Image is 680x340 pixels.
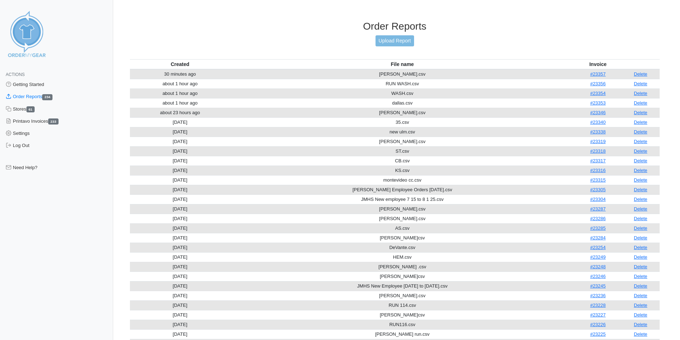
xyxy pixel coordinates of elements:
[130,166,231,175] td: [DATE]
[230,69,574,79] td: [PERSON_NAME].csv
[230,194,574,204] td: JMHS New employee 7 15 to 8 1 25.csv
[230,223,574,233] td: AS.csv
[634,225,648,231] a: Delete
[130,243,231,252] td: [DATE]
[230,166,574,175] td: KS.csv
[634,91,648,96] a: Delete
[230,88,574,98] td: WASH.csv
[130,88,231,98] td: about 1 hour ago
[230,137,574,146] td: [PERSON_NAME].csv
[6,72,25,77] span: Actions
[634,197,648,202] a: Delete
[130,329,231,339] td: [DATE]
[26,106,35,112] span: 61
[130,252,231,262] td: [DATE]
[376,35,414,46] a: Upload Report
[130,233,231,243] td: [DATE]
[590,91,605,96] a: #23354
[590,206,605,212] a: #23287
[590,168,605,173] a: #23316
[230,127,574,137] td: new ulm.csv
[590,293,605,298] a: #23236
[590,129,605,135] a: #23338
[634,206,648,212] a: Delete
[574,59,621,69] th: Invoice
[230,291,574,300] td: [PERSON_NAME].csv
[130,281,231,291] td: [DATE]
[230,156,574,166] td: CB.csv
[230,262,574,272] td: [PERSON_NAME] .csv
[130,117,231,127] td: [DATE]
[130,185,231,194] td: [DATE]
[634,245,648,250] a: Delete
[42,94,52,100] span: 234
[590,71,605,77] a: #23357
[634,264,648,269] a: Delete
[634,71,648,77] a: Delete
[130,98,231,108] td: about 1 hour ago
[48,118,59,125] span: 233
[230,204,574,214] td: [PERSON_NAME].csv
[130,310,231,320] td: [DATE]
[230,233,574,243] td: [PERSON_NAME]csv
[634,216,648,221] a: Delete
[230,59,574,69] th: File name
[230,214,574,223] td: [PERSON_NAME].csv
[590,177,605,183] a: #23315
[590,216,605,221] a: #23286
[130,108,231,117] td: about 23 hours ago
[230,98,574,108] td: dallas.csv
[634,139,648,144] a: Delete
[590,303,605,308] a: #23228
[634,322,648,327] a: Delete
[590,120,605,125] a: #23340
[590,187,605,192] a: #23305
[130,69,231,79] td: 30 minutes ago
[634,254,648,260] a: Delete
[590,110,605,115] a: #23346
[230,252,574,262] td: HEM.csv
[130,79,231,88] td: about 1 hour ago
[230,108,574,117] td: [PERSON_NAME].csv
[230,175,574,185] td: montevideo cc.csv
[634,293,648,298] a: Delete
[634,312,648,318] a: Delete
[230,146,574,156] td: ST.csv
[130,300,231,310] td: [DATE]
[634,235,648,240] a: Delete
[634,177,648,183] a: Delete
[634,168,648,173] a: Delete
[230,117,574,127] td: 35.csv
[590,283,605,289] a: #23245
[590,264,605,269] a: #23248
[634,110,648,115] a: Delete
[590,322,605,327] a: #23226
[130,175,231,185] td: [DATE]
[130,137,231,146] td: [DATE]
[590,274,605,279] a: #23246
[590,254,605,260] a: #23249
[634,129,648,135] a: Delete
[230,329,574,339] td: [PERSON_NAME] run.csv
[130,204,231,214] td: [DATE]
[130,223,231,233] td: [DATE]
[230,320,574,329] td: RUN116.csv
[230,272,574,281] td: [PERSON_NAME]csv
[590,81,605,86] a: #23356
[230,310,574,320] td: [PERSON_NAME]csv
[634,303,648,308] a: Delete
[590,158,605,163] a: #23317
[634,331,648,337] a: Delete
[634,120,648,125] a: Delete
[130,146,231,156] td: [DATE]
[130,127,231,137] td: [DATE]
[590,331,605,337] a: #23225
[634,100,648,106] a: Delete
[130,291,231,300] td: [DATE]
[230,300,574,310] td: RUN 114.csv
[130,262,231,272] td: [DATE]
[634,148,648,154] a: Delete
[634,283,648,289] a: Delete
[130,272,231,281] td: [DATE]
[634,274,648,279] a: Delete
